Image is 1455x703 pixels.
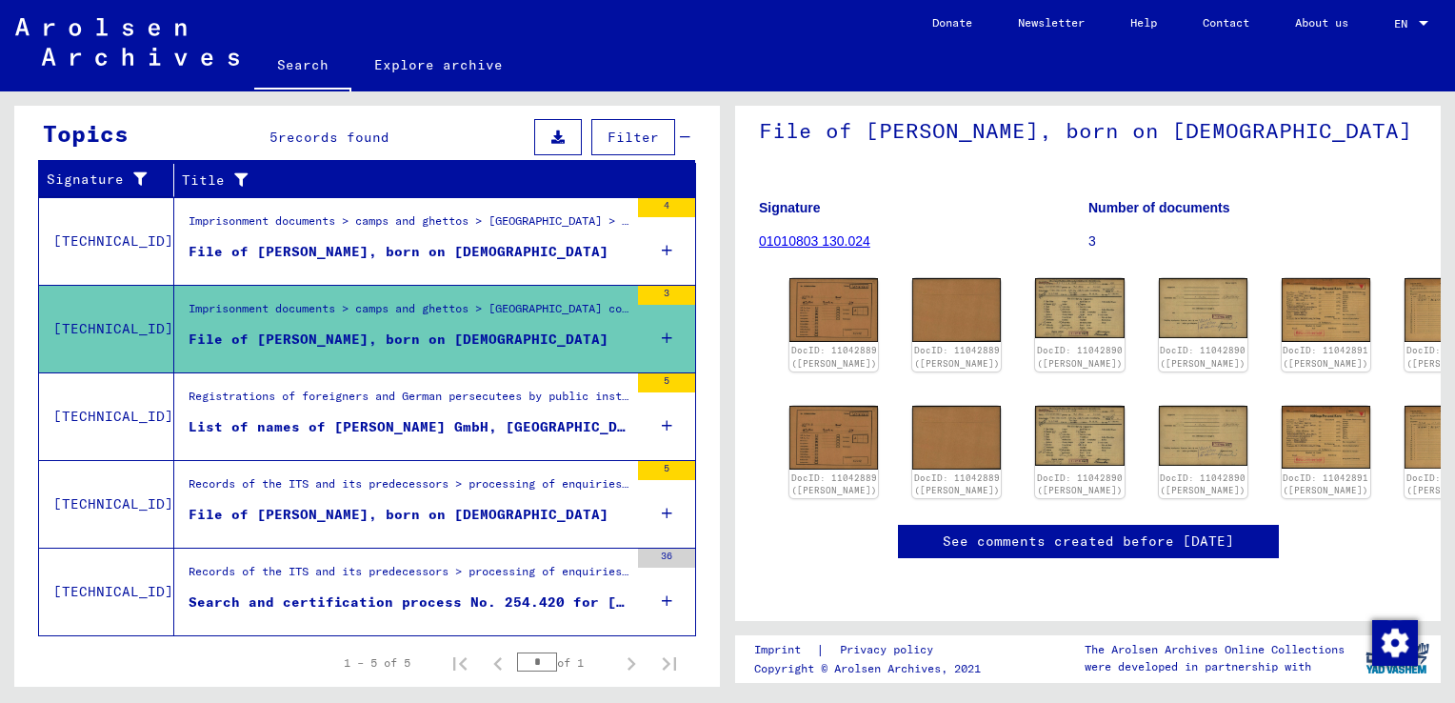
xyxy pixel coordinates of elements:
td: [TECHNICAL_ID] [39,460,174,548]
img: Arolsen_neg.svg [15,18,239,66]
img: 001.jpg [1035,278,1124,338]
a: DocID: 11042889 ([PERSON_NAME]) [791,345,877,369]
div: Search and certification process No. 254.420 for [PERSON_NAME] born [DEMOGRAPHIC_DATA] [189,593,628,613]
div: Title [182,165,677,195]
img: 001.jpg [789,406,878,470]
img: yv_logo.png [1362,634,1433,682]
b: Number of documents [1088,200,1230,215]
a: DocID: 11042891 ([PERSON_NAME]) [1283,472,1368,496]
td: [TECHNICAL_ID] [39,548,174,635]
div: Records of the ITS and its predecessors > processing of enquiries > case-related files of the ITS... [189,563,628,590]
div: 36 [638,549,695,568]
img: 002.jpg [912,406,1001,470]
div: 1 – 5 of 5 [344,654,410,672]
a: 01010803 130.024 [759,233,870,249]
img: 001.jpg [789,278,878,342]
div: Records of the ITS and its predecessors > processing of enquiries > searches > tracing queries [D... [189,475,628,502]
div: Change consent [1371,619,1417,665]
img: 002.jpg [1159,278,1247,338]
div: 5 [638,461,695,480]
img: 001.jpg [1282,278,1370,342]
td: [TECHNICAL_ID] [39,372,174,460]
a: DocID: 11042890 ([PERSON_NAME]) [1160,472,1246,496]
p: Copyright © Arolsen Archives, 2021 [754,660,981,677]
a: DocID: 11042889 ([PERSON_NAME]) [914,345,1000,369]
button: First page [441,644,479,682]
div: File of [PERSON_NAME], born on [DEMOGRAPHIC_DATA] [189,330,608,350]
h1: File of [PERSON_NAME], born on [DEMOGRAPHIC_DATA] [759,87,1417,171]
a: See comments created before [DATE] [943,532,1234,552]
p: were developed in partnership with [1085,658,1345,675]
div: File of [PERSON_NAME], born on [DEMOGRAPHIC_DATA] [189,505,608,525]
img: 001.jpg [1035,406,1124,466]
div: Imprisonment documents > camps and ghettos > [GEOGRAPHIC_DATA] > Individual documents of men [GEO... [189,212,628,239]
span: EN [1394,17,1415,30]
p: 3 [1088,231,1417,251]
div: Imprisonment documents > camps and ghettos > [GEOGRAPHIC_DATA] concentration camp > Individual do... [189,300,628,327]
img: Change consent [1372,620,1418,666]
a: DocID: 11042890 ([PERSON_NAME]) [1160,345,1246,369]
div: Signature [47,165,178,195]
font: | [816,640,825,660]
a: DocID: 11042891 ([PERSON_NAME]) [1283,345,1368,369]
div: List of names of [PERSON_NAME] GmbH, [GEOGRAPHIC_DATA] [189,417,628,437]
a: Privacy policy [825,640,956,660]
button: Previous page [479,644,517,682]
a: Search [254,42,351,91]
button: Filter [591,119,675,155]
button: Last page [650,644,688,682]
button: Next page [612,644,650,682]
a: DocID: 11042889 ([PERSON_NAME]) [791,472,877,496]
a: Explore archive [351,42,526,88]
p: The Arolsen Archives Online Collections [1085,641,1345,658]
span: Filter [608,129,659,146]
a: DocID: 11042890 ([PERSON_NAME]) [1037,472,1123,496]
font: Title [182,171,225,191]
font: of 1 [557,655,584,670]
b: Signature [759,200,821,215]
img: 002.jpg [1159,406,1247,466]
img: 002.jpg [912,278,1001,342]
div: Registrations of foreigners and German persecutees by public institutions, insurance companies an... [189,388,628,414]
font: Signature [47,170,124,190]
img: 001.jpg [1282,406,1370,470]
a: DocID: 11042890 ([PERSON_NAME]) [1037,345,1123,369]
a: DocID: 11042889 ([PERSON_NAME]) [914,472,1000,496]
div: File of [PERSON_NAME], born on [DEMOGRAPHIC_DATA] [189,242,608,262]
a: Imprint [754,640,816,660]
